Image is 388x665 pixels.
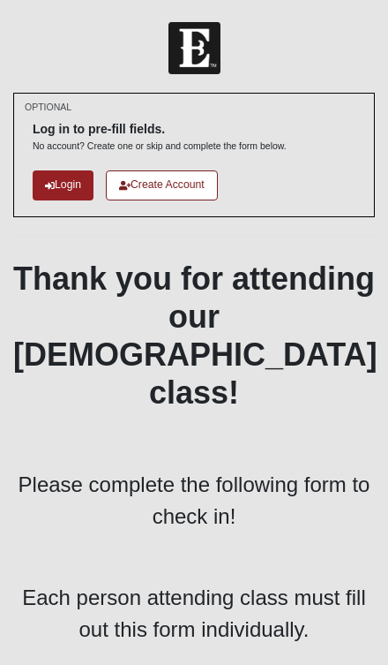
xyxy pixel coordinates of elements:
[13,261,377,412] b: Thank you for attending our [DEMOGRAPHIC_DATA] class!
[22,586,366,641] span: Each person attending class must fill out this form individually.
[33,122,287,137] h6: Log in to pre-fill fields.
[33,140,287,153] p: No account? Create one or skip and complete the form below.
[106,170,218,200] a: Create Account
[168,22,220,74] img: Church of Eleven22 Logo
[19,472,370,528] span: Please complete the following form to check in!
[25,101,71,114] small: OPTIONAL
[33,170,93,200] a: Login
